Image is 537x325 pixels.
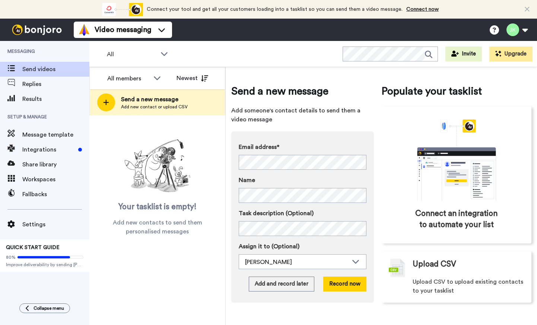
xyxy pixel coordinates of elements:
[147,7,403,12] span: Connect your tool and get all your customers loading into a tasklist so you can send them a video...
[120,136,195,196] img: ready-set-action.png
[231,106,374,124] span: Add someone's contact details to send them a video message
[22,175,89,184] span: Workspaces
[107,50,157,59] span: All
[101,218,214,236] span: Add new contacts to send them personalised messages
[22,130,89,139] span: Message template
[22,80,89,89] span: Replies
[231,84,374,99] span: Send a new message
[413,259,456,270] span: Upload CSV
[6,262,83,268] span: Improve deliverability by sending [PERSON_NAME]’s from your own email
[249,277,314,291] button: Add and record later
[323,277,366,291] button: Record now
[22,95,89,103] span: Results
[22,220,89,229] span: Settings
[171,71,214,86] button: Newest
[118,201,197,213] span: Your tasklist is empty!
[239,176,255,185] span: Name
[34,305,64,311] span: Collapse menu
[121,104,188,110] span: Add new contact or upload CSV
[19,303,70,313] button: Collapse menu
[401,120,512,201] div: animation
[95,25,151,35] span: Video messaging
[121,95,188,104] span: Send a new message
[413,277,524,295] span: Upload CSV to upload existing contacts to your tasklist
[78,24,90,36] img: vm-color.svg
[22,160,89,169] span: Share library
[381,84,531,99] span: Populate your tasklist
[239,242,366,251] label: Assign it to (Optional)
[413,208,500,230] span: Connect an integration to automate your list
[22,190,89,199] span: Fallbacks
[6,254,16,260] span: 80%
[239,143,366,152] label: Email address*
[9,25,65,35] img: bj-logo-header-white.svg
[389,259,405,277] img: csv-grey.png
[6,245,60,250] span: QUICK START GUIDE
[406,7,439,12] a: Connect now
[445,47,482,61] button: Invite
[239,209,366,218] label: Task description (Optional)
[107,74,150,83] div: All members
[22,145,75,154] span: Integrations
[102,3,143,16] div: animation
[489,47,533,61] button: Upgrade
[245,258,348,267] div: [PERSON_NAME]
[22,65,89,74] span: Send videos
